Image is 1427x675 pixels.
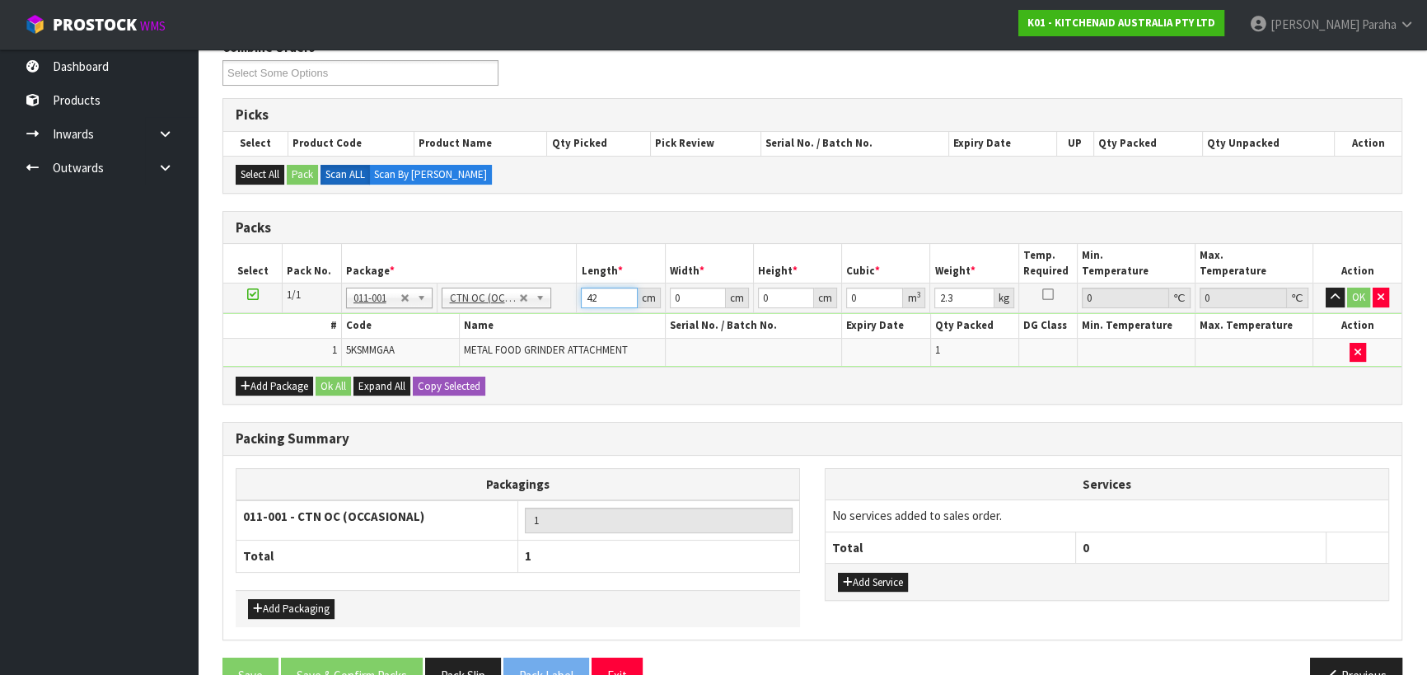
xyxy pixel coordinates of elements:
sup: 3 [916,289,920,300]
th: Expiry Date [842,314,930,338]
div: m [903,288,925,308]
div: ℃ [1287,288,1308,308]
button: Pack [287,165,318,185]
span: CTN OC (OCCASIONAL) [449,288,518,308]
th: Min. Temperature [1078,244,1195,283]
th: UP [1056,132,1093,155]
button: Add Package [236,377,313,396]
th: Width [665,244,753,283]
th: # [223,314,341,338]
span: 1 [525,548,531,564]
button: Expand All [353,377,410,396]
th: Max. Temperature [1195,314,1313,338]
th: Total [236,541,518,572]
th: Name [459,314,665,338]
div: ℃ [1169,288,1191,308]
div: kg [994,288,1014,308]
label: Scan By [PERSON_NAME] [369,165,492,185]
h3: Packs [236,220,1389,236]
th: Weight [930,244,1018,283]
th: Package [341,244,577,283]
th: Select [223,132,288,155]
th: Qty Packed [1093,132,1202,155]
label: Scan ALL [320,165,370,185]
th: Height [753,244,841,283]
span: 1/1 [287,288,301,302]
h3: Picks [236,107,1389,123]
th: Qty Picked [547,132,651,155]
th: Qty Unpacked [1203,132,1335,155]
span: [PERSON_NAME] [1270,16,1359,32]
span: Paraha [1362,16,1397,32]
button: Add Service [838,573,908,593]
button: Ok All [316,377,351,396]
button: Copy Selected [413,377,485,396]
span: 1 [935,343,940,357]
a: K01 - KITCHENAID AUSTRALIA PTY LTD [1018,10,1224,36]
small: WMS [140,18,166,34]
div: cm [638,288,661,308]
th: Product Name [414,132,547,155]
th: Length [577,244,665,283]
th: Temp. Required [1018,244,1078,283]
th: Total [826,532,1076,563]
div: cm [726,288,749,308]
td: No services added to sales order. [826,500,1388,532]
th: Min. Temperature [1078,314,1195,338]
span: 5KSMMGAA [346,343,395,357]
th: Serial No. / Batch No. [761,132,949,155]
th: Qty Packed [930,314,1018,338]
th: Code [341,314,459,338]
th: Pick Review [651,132,761,155]
div: cm [814,288,837,308]
th: Serial No. / Batch No. [665,314,842,338]
strong: K01 - KITCHENAID AUSTRALIA PTY LTD [1027,16,1215,30]
span: METAL FOOD GRINDER ATTACHMENT [464,343,628,357]
th: Action [1313,314,1401,338]
th: Services [826,469,1388,500]
h3: Packing Summary [236,431,1389,447]
span: ProStock [53,14,137,35]
button: OK [1347,288,1370,307]
button: Select All [236,165,284,185]
th: Pack No. [283,244,342,283]
span: 1 [332,343,337,357]
th: Product Code [288,132,414,155]
th: Action [1313,244,1401,283]
img: cube-alt.png [25,14,45,35]
th: Max. Temperature [1195,244,1313,283]
th: Select [223,244,283,283]
th: Packagings [236,468,800,500]
span: 011-001 [353,288,401,308]
strong: 011-001 - CTN OC (OCCASIONAL) [243,509,424,524]
th: DG Class [1018,314,1078,338]
button: Add Packaging [248,599,335,619]
th: Expiry Date [948,132,1056,155]
th: Action [1334,132,1401,155]
span: Expand All [358,379,405,393]
th: Cubic [842,244,930,283]
span: 0 [1083,540,1089,555]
